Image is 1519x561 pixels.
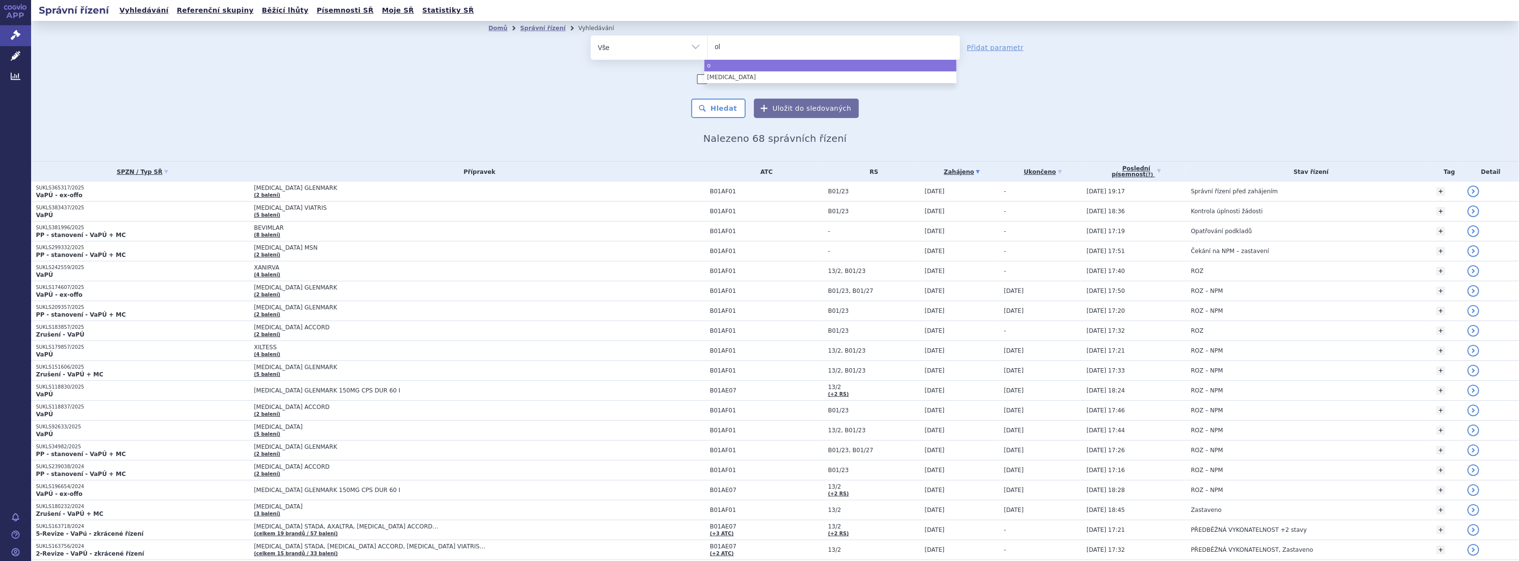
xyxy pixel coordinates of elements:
span: B01/23 [828,467,920,474]
span: [MEDICAL_DATA] ACCORD [254,324,497,331]
a: (5 balení) [254,372,280,377]
a: (celkem 15 brandů / 33 balení) [254,551,338,556]
span: [DATE] [925,327,945,334]
a: detail [1468,325,1479,337]
span: [DATE] [925,367,945,374]
a: (2 balení) [254,192,280,198]
p: SUKLS299332/2025 [36,244,249,251]
a: Statistiky SŘ [419,4,477,17]
a: SPZN / Typ SŘ [36,165,249,179]
span: [DATE] 17:50 [1087,288,1125,294]
span: [DATE] [925,268,945,274]
a: detail [1468,305,1479,317]
p: SUKLS151606/2025 [36,364,249,371]
strong: Zrušení - VaPÚ + MC [36,510,103,517]
a: detail [1468,265,1479,277]
span: - [1004,268,1006,274]
a: (3 balení) [254,511,280,516]
strong: PP - stanovení - VaPÚ + MC [36,232,126,238]
a: + [1436,446,1445,455]
a: detail [1468,524,1479,536]
span: ROZ [1191,327,1204,334]
button: Uložit do sledovaných [754,99,859,118]
a: + [1436,207,1445,216]
strong: VaPÚ [36,391,53,398]
p: SUKLS174607/2025 [36,284,249,291]
span: B01AF01 [710,407,823,414]
span: B01AF01 [710,507,823,513]
a: + [1436,466,1445,475]
span: ROZ [1191,268,1204,274]
span: ROZ – NPM [1191,307,1223,314]
span: 13/2 [828,546,920,553]
a: + [1436,426,1445,435]
a: + [1436,287,1445,295]
a: detail [1468,365,1479,376]
a: + [1436,187,1445,196]
a: detail [1468,425,1479,436]
a: (+3 ATC) [710,531,734,536]
span: B01AE07 [710,523,823,530]
span: [DATE] [925,188,945,195]
span: - [1004,527,1006,533]
span: [DATE] 17:46 [1087,407,1125,414]
a: Referenční skupiny [174,4,256,17]
span: [DATE] 17:21 [1087,347,1125,354]
span: B01AF01 [710,208,823,215]
span: - [1004,188,1006,195]
strong: VaPÚ [36,431,53,438]
span: B01/23 [828,307,920,314]
span: B01AF01 [710,427,823,434]
a: detail [1468,484,1479,496]
a: (4 balení) [254,352,280,357]
span: [DATE] 17:51 [1087,248,1125,255]
a: detail [1468,345,1479,357]
span: 13/2 [828,523,920,530]
span: B01AF01 [710,228,823,235]
a: + [1436,306,1445,315]
a: Správní řízení [520,25,566,32]
span: [DATE] 17:21 [1087,527,1125,533]
p: SUKLS92633/2025 [36,424,249,430]
a: detail [1468,405,1479,416]
span: ROZ – NPM [1191,367,1223,374]
span: [MEDICAL_DATA] GLENMARK [254,304,497,311]
span: [DATE] [925,288,945,294]
a: + [1436,526,1445,534]
a: (2 balení) [254,471,280,476]
span: [DATE] [925,546,945,553]
th: Detail [1463,162,1519,182]
span: [DATE] 17:19 [1087,228,1125,235]
p: SUKLS179857/2025 [36,344,249,351]
a: detail [1468,544,1479,556]
span: ROZ – NPM [1191,447,1223,454]
a: + [1436,247,1445,255]
a: (2 balení) [254,411,280,417]
span: [DATE] 17:33 [1087,367,1125,374]
a: detail [1468,186,1479,197]
span: ROZ – NPM [1191,288,1223,294]
a: Moje SŘ [379,4,417,17]
a: Vyhledávání [117,4,171,17]
span: [DATE] [1004,487,1024,493]
span: ROZ – NPM [1191,387,1223,394]
span: [MEDICAL_DATA] GLENMARK [254,364,497,371]
span: [DATE] [925,447,945,454]
span: [MEDICAL_DATA] STADA, AXALTRA, [MEDICAL_DATA] ACCORD… [254,523,497,530]
a: (5 balení) [254,431,280,437]
span: [DATE] 17:40 [1087,268,1125,274]
a: (5 balení) [254,212,280,218]
strong: VaPÚ [36,272,53,278]
span: B01/23 [828,208,920,215]
abbr: (?) [1146,172,1153,178]
span: B01AF01 [710,327,823,334]
a: Písemnosti SŘ [314,4,376,17]
p: SUKLS183857/2025 [36,324,249,331]
span: B01AE07 [710,543,823,550]
a: detail [1468,504,1479,516]
a: (8 balení) [254,232,280,238]
span: [DATE] 18:36 [1087,208,1125,215]
a: + [1436,386,1445,395]
strong: VaPÚ [36,212,53,219]
a: Přidat parametr [967,43,1024,52]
